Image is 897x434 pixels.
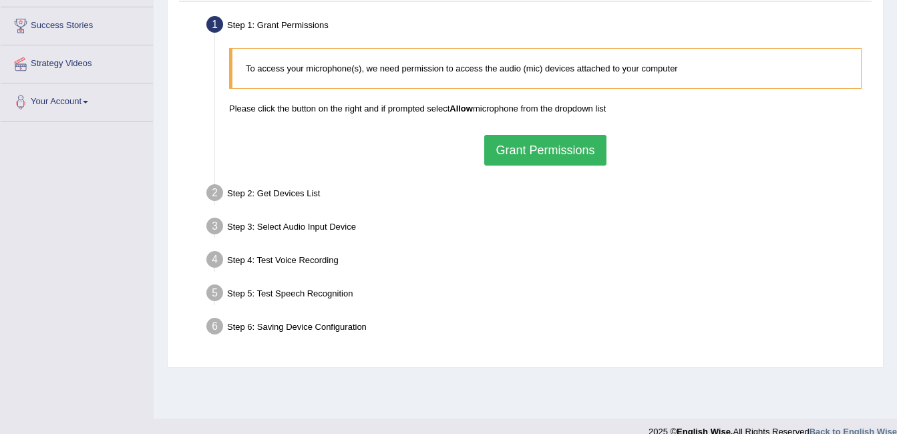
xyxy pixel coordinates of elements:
a: Strategy Videos [1,45,153,79]
p: Please click the button on the right and if prompted select microphone from the dropdown list [229,102,862,115]
p: To access your microphone(s), we need permission to access the audio (mic) devices attached to yo... [246,62,848,75]
a: Your Account [1,83,153,117]
a: Success Stories [1,7,153,41]
div: Step 3: Select Audio Input Device [200,214,877,243]
div: Step 5: Test Speech Recognition [200,280,877,310]
div: Step 1: Grant Permissions [200,12,877,41]
b: Allow [450,103,473,114]
div: Step 2: Get Devices List [200,180,877,210]
button: Grant Permissions [484,135,606,166]
div: Step 6: Saving Device Configuration [200,314,877,343]
div: Step 4: Test Voice Recording [200,247,877,276]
